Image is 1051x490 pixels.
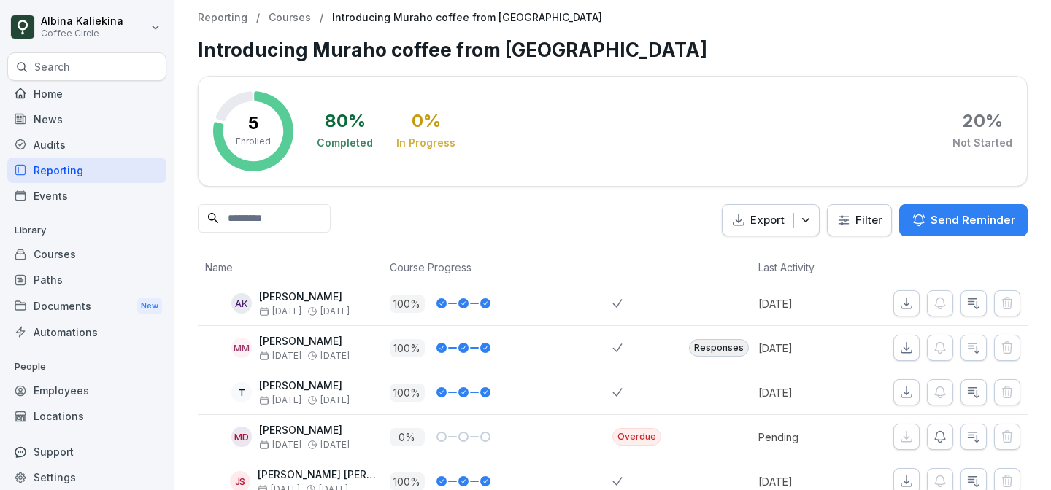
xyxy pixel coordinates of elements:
[7,439,166,464] div: Support
[258,469,382,481] p: [PERSON_NAME] [PERSON_NAME]
[320,395,350,405] span: [DATE]
[7,81,166,106] a: Home
[259,424,350,437] p: [PERSON_NAME]
[248,114,259,132] p: 5
[7,132,166,157] a: Audits
[34,60,70,74] p: Search
[7,319,166,345] a: Automations
[41,28,123,39] p: Coffee Circle
[7,219,166,242] p: Library
[259,351,301,361] span: [DATE]
[137,297,162,314] div: New
[7,403,166,429] a: Locations
[7,464,166,490] a: Settings
[320,12,323,24] p: /
[7,292,166,319] div: Documents
[325,112,366,130] div: 80 %
[320,440,350,450] span: [DATE]
[758,385,866,400] p: [DATE]
[198,12,247,24] a: Reporting
[332,12,602,24] p: Introducing Muraho coffee from [GEOGRAPHIC_DATA]
[828,205,891,236] button: Filter
[750,212,785,229] p: Export
[231,382,252,402] div: T
[231,293,252,314] div: AK
[7,183,166,209] a: Events
[198,36,1028,64] h1: Introducing Muraho coffee from [GEOGRAPHIC_DATA]
[7,355,166,378] p: People
[758,429,866,445] p: Pending
[396,136,455,150] div: In Progress
[259,335,350,348] p: [PERSON_NAME]
[259,291,350,303] p: [PERSON_NAME]
[7,267,166,292] a: Paths
[231,338,252,358] div: MM
[7,157,166,183] a: Reporting
[390,295,425,313] p: 100 %
[7,378,166,403] a: Employees
[205,260,374,275] p: Name
[236,135,271,148] p: Enrolled
[390,260,606,275] p: Course Progress
[952,136,1012,150] div: Not Started
[612,428,661,446] div: Overdue
[41,15,123,28] p: Albina Kaliekina
[390,384,425,402] p: 100 %
[256,12,260,24] p: /
[7,292,166,319] a: DocumentsNew
[390,339,425,357] p: 100 %
[412,112,441,130] div: 0 %
[259,395,301,405] span: [DATE]
[931,212,1015,228] p: Send Reminder
[836,213,882,227] div: Filter
[758,260,859,275] p: Last Activity
[758,296,866,311] p: [DATE]
[963,112,1003,130] div: 20 %
[722,204,820,237] button: Export
[269,12,311,24] a: Courses
[259,306,301,316] span: [DATE]
[259,380,350,392] p: [PERSON_NAME]
[317,136,373,150] div: Completed
[899,204,1028,236] button: Send Reminder
[689,339,749,357] div: Responses
[259,440,301,450] span: [DATE]
[758,474,866,489] p: [DATE]
[320,351,350,361] span: [DATE]
[7,106,166,132] a: News
[320,306,350,316] span: [DATE]
[390,428,425,446] p: 0 %
[7,241,166,267] a: Courses
[231,427,252,447] div: MD
[758,341,866,356] p: [DATE]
